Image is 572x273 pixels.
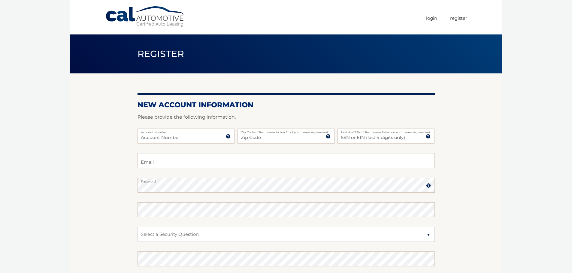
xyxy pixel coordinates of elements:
label: Zip Code of first lessee in box 1b of your Lease Agreement [238,129,334,133]
input: SSN or EIN (last 4 digits only) [337,129,434,144]
a: Register [450,13,467,23]
img: tooltip.svg [226,134,231,139]
a: Login [426,13,437,23]
input: Account Number [138,129,235,144]
label: Account Number [138,129,235,133]
img: tooltip.svg [426,183,431,188]
input: Zip Code [238,129,334,144]
p: Please provide the following information. [138,113,435,121]
img: tooltip.svg [426,134,431,139]
input: Email [138,153,435,168]
label: Last 4 of SSN of first lessee listed on your Lease Agreement [337,129,434,133]
span: Register [138,48,184,59]
a: Cal Automotive [105,6,186,27]
label: Password [138,178,435,182]
img: tooltip.svg [326,134,331,139]
h2: New Account Information [138,100,435,109]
